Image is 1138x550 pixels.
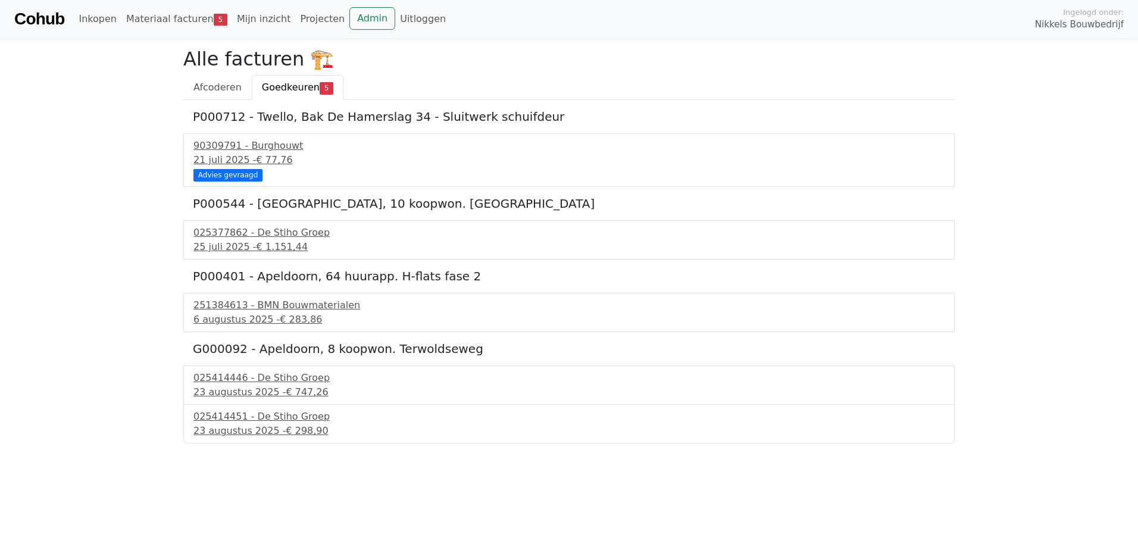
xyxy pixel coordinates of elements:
[280,314,322,325] span: € 283,86
[193,298,945,327] a: 251384613 - BMN Bouwmaterialen6 augustus 2025 -€ 283,86
[193,424,945,438] div: 23 augustus 2025 -
[193,410,945,424] div: 025414451 - De Stiho Groep
[193,269,945,283] h5: P000401 - Apeldoorn, 64 huurapp. H-flats fase 2
[214,14,227,26] span: 5
[295,7,349,31] a: Projecten
[286,425,328,436] span: € 298,90
[193,371,945,399] a: 025414446 - De Stiho Groep23 augustus 2025 -€ 747,26
[262,82,320,93] span: Goedkeuren
[14,5,64,33] a: Cohub
[1035,18,1124,32] span: Nikkels Bouwbedrijf
[252,75,343,100] a: Goedkeuren5
[193,240,945,254] div: 25 juli 2025 -
[349,7,395,30] a: Admin
[193,139,945,180] a: 90309791 - Burghouwt21 juli 2025 -€ 77,76 Advies gevraagd
[193,153,945,167] div: 21 juli 2025 -
[193,82,242,93] span: Afcoderen
[395,7,451,31] a: Uitloggen
[193,196,945,211] h5: P000544 - [GEOGRAPHIC_DATA], 10 koopwon. [GEOGRAPHIC_DATA]
[193,298,945,312] div: 251384613 - BMN Bouwmaterialen
[193,226,945,240] div: 025377862 - De Stiho Groep
[193,410,945,438] a: 025414451 - De Stiho Groep23 augustus 2025 -€ 298,90
[193,371,945,385] div: 025414446 - De Stiho Groep
[193,342,945,356] h5: G000092 - Apeldoorn, 8 koopwon. Terwoldseweg
[183,75,252,100] a: Afcoderen
[193,110,945,124] h5: P000712 - Twello, Bak De Hamerslag 34 - Sluitwerk schuifdeur
[232,7,296,31] a: Mijn inzicht
[320,82,333,94] span: 5
[193,226,945,254] a: 025377862 - De Stiho Groep25 juli 2025 -€ 1.151,44
[121,7,232,31] a: Materiaal facturen5
[286,386,328,398] span: € 747,26
[257,241,308,252] span: € 1.151,44
[193,139,945,153] div: 90309791 - Burghouwt
[193,385,945,399] div: 23 augustus 2025 -
[183,48,955,70] h2: Alle facturen 🏗️
[1063,7,1124,18] span: Ingelogd onder:
[257,154,293,165] span: € 77,76
[193,169,262,181] div: Advies gevraagd
[193,312,945,327] div: 6 augustus 2025 -
[74,7,121,31] a: Inkopen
